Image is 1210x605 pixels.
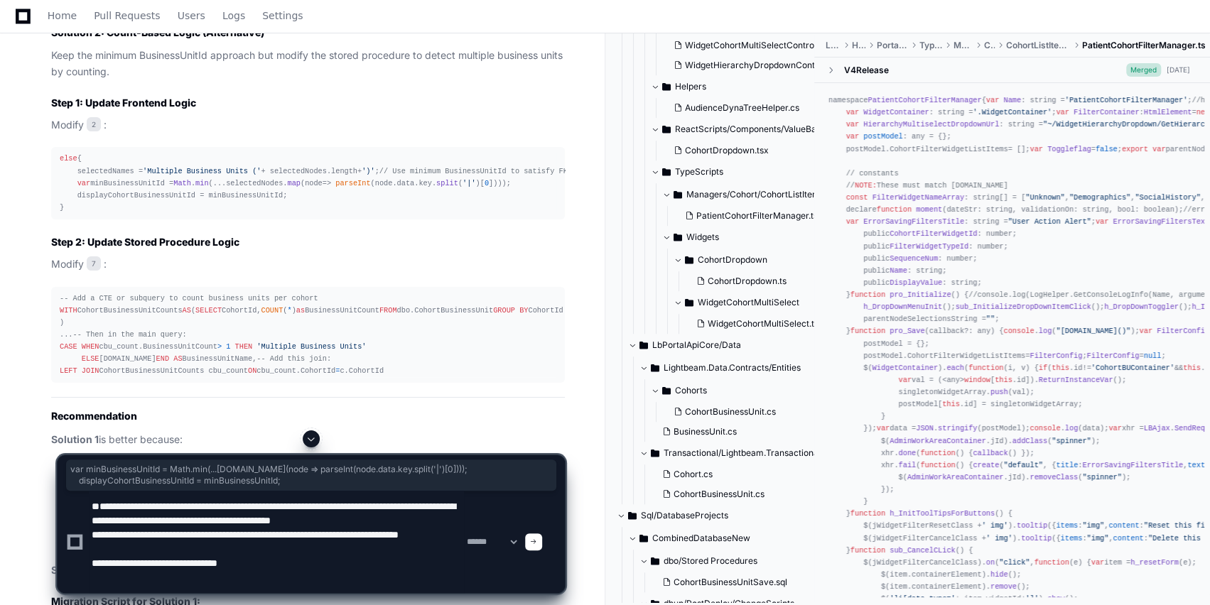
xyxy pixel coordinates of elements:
[94,11,160,20] span: Pull Requests
[1047,145,1091,153] span: Toggleflag
[868,96,981,104] span: PatientCohortFilterManager
[890,327,924,335] span: pro_Save
[1030,351,1082,360] span: FilterConfig
[907,351,1025,360] span: CohortFilterWidgetListItems
[256,342,366,351] span: 'Multiple Business Units'
[664,362,801,374] span: Lightbeam.Data.Contracts/Entities
[235,342,253,351] span: THEN
[973,108,1052,116] span: '.WidgetContainer'
[48,11,77,20] span: Home
[651,379,827,402] button: Cohorts
[60,293,556,378] div: CohortBusinessUnitCounts ( CohortId, ( ) BusinessUnitCount dbo.CohortBusinessUnit CohortId ) ... ...
[173,179,191,187] span: Math
[1135,193,1200,202] span: "SocialHistory"
[846,181,1008,190] span: // These must match [DOMAIN_NAME]
[1144,424,1170,432] span: LBAjax
[1108,424,1121,432] span: var
[1126,63,1161,77] span: Merged
[929,327,990,335] span: callback?: any
[651,160,838,183] button: TypeScripts
[863,132,902,141] span: postModel
[863,108,929,116] span: WidgetContainer
[685,251,693,268] svg: Directory
[1056,327,1130,335] span: "[DOMAIN_NAME]()"
[675,81,706,92] span: Helpers
[946,364,964,372] span: each
[1183,364,1201,372] span: this
[873,193,964,202] span: FilterWidgetNameArray
[850,290,885,299] span: function
[1122,145,1148,153] span: export
[1008,364,1026,372] span: i, v
[651,75,838,98] button: Helpers
[877,205,912,214] span: function
[70,464,552,486] span: var minBusinessUnitId = Math.min(...[DOMAIN_NAME](node => parseInt(node.data.key.split('|')[0])))...
[899,376,912,384] span: var
[1017,376,1025,384] span: id
[919,40,941,51] span: TypeScripts
[1104,302,1179,311] span: h_DropDownToggler
[1006,40,1071,51] span: CohortListItemFiltersManager
[657,422,819,442] button: BusinessUnit.cs
[195,306,222,315] span: SELECT
[942,400,960,408] span: this
[1074,364,1082,372] span: id
[72,330,186,339] span: -- Then in the main query:
[519,306,528,315] span: BY
[674,186,682,203] svg: Directory
[662,121,671,138] svg: Directory
[51,236,239,248] strong: Step 2: Update Stored Procedure Logic
[1008,217,1091,226] span: "User Action Alert"
[708,276,787,287] span: CohortDropdown.ts
[60,366,77,375] span: LEFT
[195,179,208,187] span: min
[1052,364,1069,372] span: this
[1197,108,1209,116] span: new
[674,229,682,246] svg: Directory
[964,376,990,384] span: window
[1152,145,1165,153] span: var
[964,400,973,408] span: id
[846,193,868,202] span: const
[485,179,489,187] span: 0
[222,11,245,20] span: Logs
[668,141,830,160] button: CohortDropdown.tsx
[51,97,196,109] strong: Step 1: Update Frontend Logic
[662,382,671,399] svg: Directory
[1082,40,1206,51] span: PatientCohortFilterManager.ts
[60,294,318,302] span: -- Add a CTE or subquery to count business units per cohort
[877,424,890,432] span: var
[890,254,938,263] span: SequenceNum
[51,48,565,80] p: Keep the minimum BusinessUnitId approach but modify the stored procedure to detect multiple busin...
[178,11,205,20] span: Users
[668,36,841,55] button: WidgetCohortMultiSelectController.cs
[685,60,847,71] span: WidgetHierarchyDropdownController.cs
[846,120,859,129] span: var
[662,78,671,95] svg: Directory
[983,40,994,51] span: Cohort
[956,302,1091,311] span: sub_InitializeDropDownItemClick
[691,271,841,291] button: CohortDropdown.ts
[1113,217,1210,226] span: ErrorSavingFiltersText
[863,302,942,311] span: h_DropDownMenuInit
[1144,108,1192,116] span: HtmlElement
[968,364,1003,372] span: function
[60,306,77,315] span: WITH
[1069,193,1130,202] span: "Demographics"
[685,145,769,156] span: CohortDropdown.tsx
[675,124,838,135] span: ReactScripts/Components/ValueBasedCare
[156,354,169,363] span: END
[335,366,340,375] span: =
[686,231,719,243] span: Widgets
[1030,424,1060,432] span: console
[217,342,222,351] span: >
[256,354,331,363] span: -- Add this join:
[1091,364,1174,372] span: 'CohortBUContainer'
[916,205,942,214] span: moment
[986,315,995,323] span: ""
[662,163,671,180] svg: Directory
[954,40,973,51] span: Managers
[1096,217,1108,226] span: var
[379,306,397,315] span: FROM
[990,388,1008,396] span: push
